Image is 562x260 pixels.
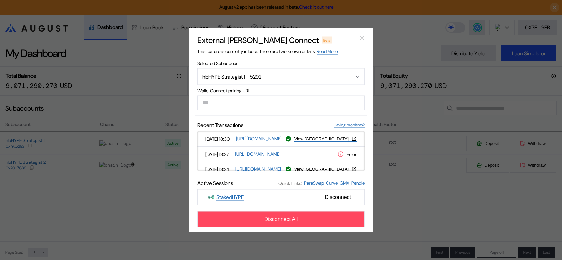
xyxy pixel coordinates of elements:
span: Selected Subaccount [197,60,365,66]
a: [URL][DOMAIN_NAME] [236,136,282,142]
span: Disconnect All [264,216,298,222]
h2: External [PERSON_NAME] Connect [197,35,319,45]
a: Curve [326,180,338,186]
span: Quick Links: [278,180,302,186]
span: [DATE] 18:24 [205,166,233,172]
a: [URL][DOMAIN_NAME] [235,166,281,172]
span: Active Sessions [197,180,233,187]
button: View [GEOGRAPHIC_DATA] [294,136,357,141]
div: Beta [322,37,332,43]
a: ParaSwap [304,180,324,186]
img: StakedHYPE [208,194,214,200]
div: Error [337,151,357,158]
a: GMX [340,180,349,186]
button: Disconnect All [197,211,365,227]
span: Disconnect [322,192,354,203]
a: StakedHYPE [216,194,244,201]
a: [URL][DOMAIN_NAME] [235,151,281,157]
a: Pendle [351,180,365,186]
span: This feature is currently in beta. There are two known pitfalls: [197,48,338,55]
span: Recent Transactions [197,122,243,129]
a: View [GEOGRAPHIC_DATA] [294,136,357,142]
button: close modal [357,33,367,44]
button: StakedHYPEStakedHYPEDisconnect [197,189,365,205]
a: Having problems? [334,122,365,128]
span: WalletConnect pairing URI [197,88,365,94]
div: hbHYPE Strategist 1 - 5292 [202,73,342,80]
button: Open menu [197,68,365,85]
button: View [GEOGRAPHIC_DATA] [294,166,357,172]
span: [DATE] 18:30 [205,136,234,142]
a: Read More [317,48,338,55]
span: [DATE] 18:27 [205,151,233,157]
